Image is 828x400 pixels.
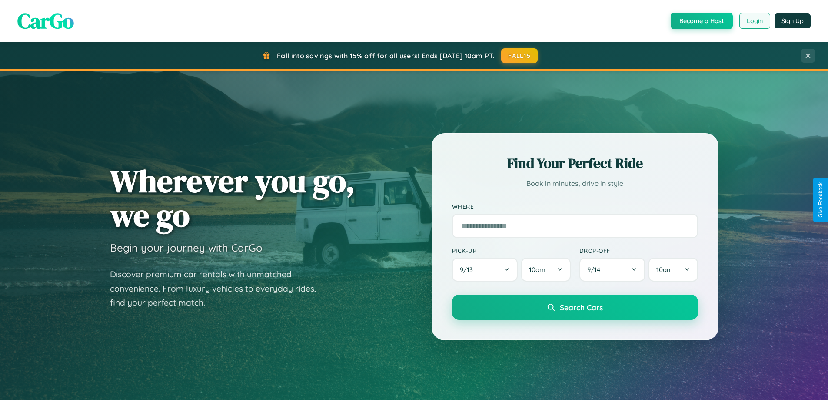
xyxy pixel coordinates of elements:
[452,177,698,190] p: Book in minutes, drive in style
[452,154,698,173] h2: Find Your Perfect Ride
[110,267,327,310] p: Discover premium car rentals with unmatched convenience. From luxury vehicles to everyday rides, ...
[656,266,673,274] span: 10am
[17,7,74,35] span: CarGo
[818,182,824,218] div: Give Feedback
[587,266,605,274] span: 9 / 14
[648,258,698,282] button: 10am
[521,258,570,282] button: 10am
[452,295,698,320] button: Search Cars
[277,51,495,60] span: Fall into savings with 15% off for all users! Ends [DATE] 10am PT.
[739,13,770,29] button: Login
[501,48,538,63] button: FALL15
[452,258,518,282] button: 9/13
[529,266,545,274] span: 10am
[579,247,698,254] label: Drop-off
[460,266,477,274] span: 9 / 13
[671,13,733,29] button: Become a Host
[452,247,571,254] label: Pick-up
[560,303,603,312] span: Search Cars
[579,258,645,282] button: 9/14
[775,13,811,28] button: Sign Up
[110,241,263,254] h3: Begin your journey with CarGo
[110,164,355,232] h1: Wherever you go, we go
[452,203,698,210] label: Where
